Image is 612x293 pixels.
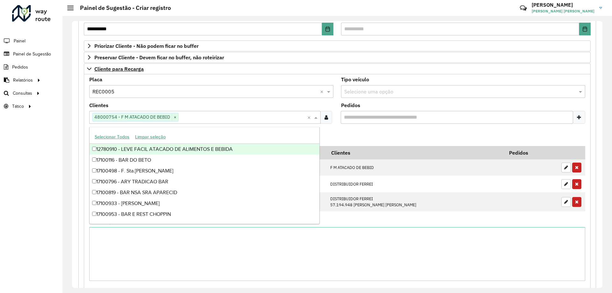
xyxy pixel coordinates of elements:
[579,23,591,35] button: Choose Date
[84,63,591,74] a: Cliente para Recarga
[94,66,144,71] span: Cliente para Recarga
[90,198,319,209] div: 17100933 - [PERSON_NAME]
[341,101,360,109] label: Pedidos
[505,146,558,159] th: Pedidos
[327,192,505,211] td: DISTRIBUIDOR FERREI 57.194.948 [PERSON_NAME] [PERSON_NAME]
[516,1,530,15] a: Contato Rápido
[94,55,224,60] span: Preservar Cliente - Devem ficar no buffer, não roteirizar
[12,64,28,70] span: Pedidos
[94,43,199,48] span: Priorizar Cliente - Não podem ficar no buffer
[90,220,319,231] div: 17100954 - PANIFICADORA MODERNA
[327,146,505,159] th: Clientes
[327,159,505,176] td: F M ATACADO DE BEBID
[327,176,505,192] td: DISTRIBUIDOR FERREI
[320,88,325,95] span: Clear all
[132,132,169,142] button: Limpar seleção
[90,176,319,187] div: 17100796 - ARY TRADICAO BAR
[84,52,591,63] a: Preservar Cliente - Devem ficar no buffer, não roteirizar
[93,113,172,121] span: 48000754 - F M ATACADO DE BEBID
[89,127,320,224] ng-dropdown-panel: Options list
[89,76,102,83] label: Placa
[14,38,25,44] span: Painel
[84,40,591,51] a: Priorizar Cliente - Não podem ficar no buffer
[532,8,594,14] span: [PERSON_NAME] [PERSON_NAME]
[12,103,24,110] span: Tático
[307,114,313,121] span: Clear all
[90,165,319,176] div: 17100498 - F. Sta.[PERSON_NAME]
[322,23,333,35] button: Choose Date
[13,90,32,97] span: Consultas
[84,74,591,289] div: Cliente para Recarga
[89,101,108,109] label: Clientes
[90,155,319,165] div: 17100116 - BAR DO BETO
[90,144,319,155] div: 12780910 - LEVE FACIL ATACADO DE ALIMENTOS E BEBIDA
[172,114,178,121] span: ×
[74,4,171,11] h2: Painel de Sugestão - Criar registro
[90,209,319,220] div: 17100953 - BAR E REST CHOPPIN
[13,51,51,57] span: Painel de Sugestão
[90,187,319,198] div: 17100819 - BAR NSA SRA APARECID
[92,132,132,142] button: Selecionar Todos
[341,76,369,83] label: Tipo veículo
[532,2,594,8] h3: [PERSON_NAME]
[13,77,33,84] span: Relatórios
